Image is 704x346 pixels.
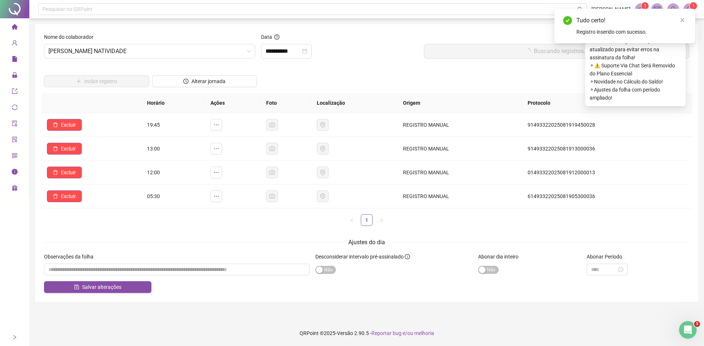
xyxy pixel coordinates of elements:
[694,321,700,327] span: 3
[678,16,686,24] a: Close
[576,28,686,36] div: Registro inserido com sucesso.
[680,18,685,23] span: close
[563,16,572,25] span: check-circle
[590,62,681,78] span: ⚬ ⚠️ Suporte Via Chat Será Removido do Plano Essencial
[679,321,697,339] iframe: Intercom live chat
[590,78,681,86] span: ⚬ Novidade no Cálculo do Saldo!
[576,16,686,25] div: Tudo certo!
[590,86,681,102] span: ⚬ Ajustes da folha com período ampliado!
[590,37,681,62] span: ⚬ Mantenha o aplicativo QRPoint atualizado para evitar erros na assinatura da folha!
